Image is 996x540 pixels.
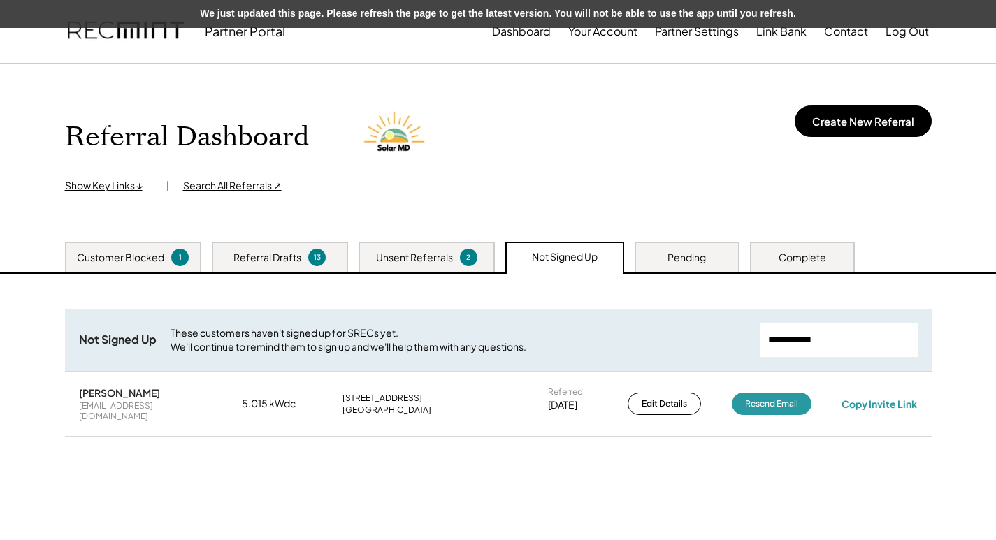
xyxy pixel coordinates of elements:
div: 5.015 kWdc [242,397,312,411]
div: [DATE] [548,398,577,412]
div: Not Signed Up [532,250,598,264]
button: Resend Email [732,393,811,415]
div: 1 [173,252,187,263]
button: Your Account [568,17,637,45]
div: Copy Invite Link [842,397,917,410]
div: Unsent Referrals [376,251,453,265]
div: [GEOGRAPHIC_DATA] [342,404,431,416]
img: Solar%20MD%20LOgo.png [358,98,435,175]
h1: Referral Dashboard [65,121,309,154]
div: Show Key Links ↓ [65,179,152,193]
div: Pending [667,251,706,265]
div: Customer Blocked [77,251,164,265]
button: Log Out [886,17,929,45]
button: Link Bank [756,17,807,45]
button: Edit Details [628,393,701,415]
button: Dashboard [492,17,551,45]
button: Contact [824,17,868,45]
div: Partner Portal [205,23,285,39]
div: [PERSON_NAME] [79,386,160,399]
div: Complete [779,251,826,265]
button: Create New Referral [795,105,932,137]
div: 13 [310,252,324,263]
div: [STREET_ADDRESS] [342,393,422,404]
div: 2 [462,252,475,263]
button: Partner Settings [655,17,739,45]
div: Referred [548,386,583,397]
div: Not Signed Up [79,333,157,347]
img: recmint-logotype%403x.png [68,8,184,55]
div: | [166,179,169,193]
div: Search All Referrals ↗ [183,179,282,193]
div: These customers haven't signed up for SRECs yet. We'll continue to remind them to sign up and we'... [171,326,746,353]
div: Referral Drafts [233,251,301,265]
div: [EMAIL_ADDRESS][DOMAIN_NAME] [79,400,212,422]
